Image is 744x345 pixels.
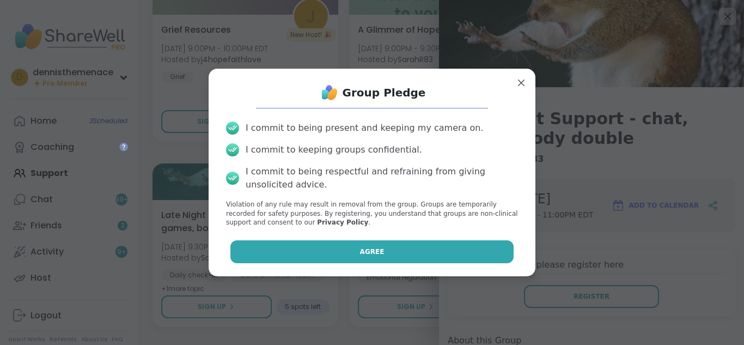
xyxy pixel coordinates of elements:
p: Violation of any rule may result in removal from the group. Groups are temporarily recorded for s... [226,200,518,227]
a: Privacy Policy [317,219,368,226]
h1: Group Pledge [343,85,426,100]
div: I commit to keeping groups confidential. [246,143,422,156]
iframe: Spotlight [119,142,128,151]
div: I commit to being respectful and refraining from giving unsolicited advice. [246,165,518,191]
span: Agree [360,247,385,257]
button: Agree [230,240,514,263]
img: ShareWell Logo [319,82,340,104]
div: I commit to being present and keeping my camera on. [246,122,483,135]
